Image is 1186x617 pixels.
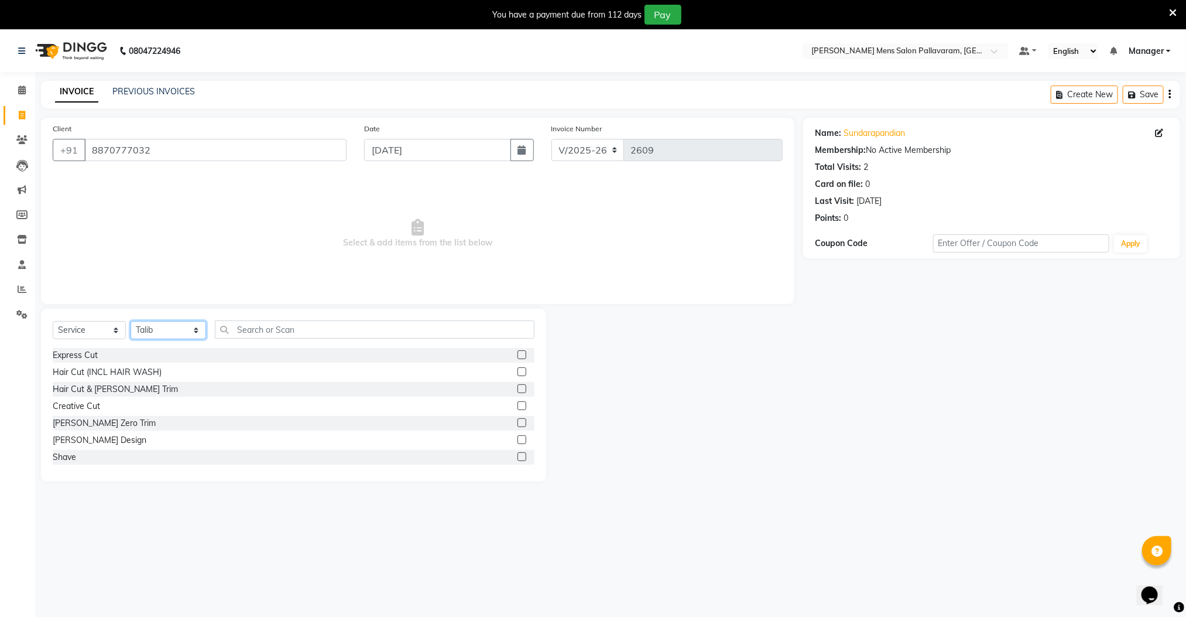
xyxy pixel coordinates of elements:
[53,417,156,429] div: [PERSON_NAME] Zero Trim
[815,237,933,250] div: Coupon Code
[856,195,882,207] div: [DATE]
[551,124,602,134] label: Invoice Number
[84,139,347,161] input: Search by Name/Mobile/Email/Code
[53,366,162,379] div: Hair Cut (INCL HAIR WASH)
[865,178,870,190] div: 0
[1051,86,1118,104] button: Create New
[1114,235,1147,253] button: Apply
[1129,45,1164,57] span: Manager
[933,234,1110,253] input: Enter Offer / Coupon Code
[53,434,146,446] div: [PERSON_NAME] Design
[645,5,681,25] button: Pay
[53,400,100,413] div: Creative Cut
[815,127,841,139] div: Name:
[30,35,110,67] img: logo
[53,383,178,396] div: Hair Cut & [PERSON_NAME] Trim
[863,161,868,173] div: 2
[364,124,380,134] label: Date
[815,178,863,190] div: Card on file:
[129,35,180,67] b: 08047224946
[1123,86,1164,104] button: Save
[815,144,1168,156] div: No Active Membership
[53,451,76,463] div: Shave
[215,321,535,339] input: Search or Scan
[53,124,71,134] label: Client
[1137,570,1174,605] iframe: chat widget
[844,127,905,139] a: Sundarapandian
[55,81,98,103] a: INVOICE
[815,212,841,224] div: Points:
[815,161,861,173] div: Total Visits:
[815,195,854,207] div: Last Visit:
[53,349,98,362] div: Express Cut
[53,175,783,292] span: Select & add items from the list below
[112,86,195,97] a: PREVIOUS INVOICES
[53,139,85,161] button: +91
[493,9,642,21] div: You have a payment due from 112 days
[815,144,866,156] div: Membership:
[844,212,848,224] div: 0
